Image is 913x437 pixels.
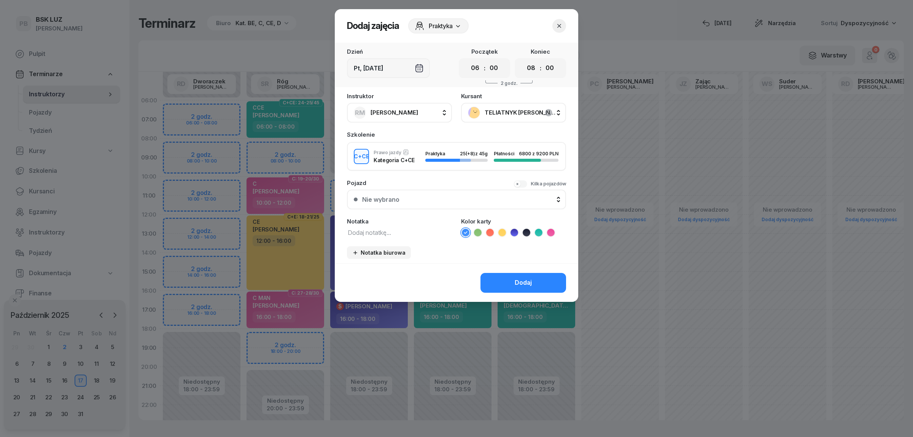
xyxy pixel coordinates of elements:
[348,143,565,170] button: C+CEPrawo jazdyKategoria C+CEPraktyka25(+8)z 45gPłatności6800 z 9200 PLN
[347,190,566,209] button: Nie wybrano
[515,278,532,288] div: Dodaj
[460,151,488,156] div: 25 z 45g
[371,109,418,116] span: [PERSON_NAME]
[352,249,406,256] div: Notatka biurowa
[484,64,485,73] div: :
[531,180,566,188] div: Kilka pojazdów
[519,151,558,156] div: 6800 z 9200 PLN
[347,246,411,259] button: Notatka biurowa
[355,110,365,116] span: RM
[425,151,445,156] span: Praktyka
[347,103,452,123] button: RM[PERSON_NAME]
[480,273,566,293] button: Dodaj
[514,180,566,188] button: Kilka pojazdów
[429,21,453,30] span: Praktyka
[485,108,559,118] span: TELIATNYK [PERSON_NAME]
[347,20,399,32] h2: Dodaj zajęcia
[466,151,475,156] span: (+8)
[494,151,519,156] div: Płatności
[540,64,541,73] div: :
[362,196,399,203] div: Nie wybrano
